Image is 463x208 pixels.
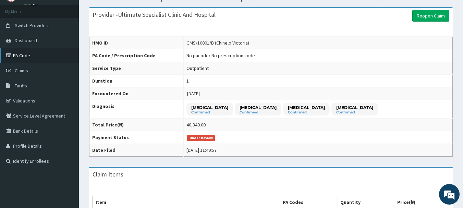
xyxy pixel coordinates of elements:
[15,83,27,89] span: Tariffs
[186,39,249,46] div: GMS/10001/B (Chinelo Victoria)
[15,37,37,44] span: Dashboard
[186,52,255,59] div: No pacode / No prescription code
[186,147,217,154] div: [DATE] 11:49:57
[89,49,184,62] th: PA Code / Prescription Code
[40,61,95,130] span: We're online!
[288,105,325,110] p: [MEDICAL_DATA]
[240,105,277,110] p: [MEDICAL_DATA]
[89,131,184,144] th: Payment Status
[93,171,123,178] h3: Claim Items
[89,119,184,131] th: Total Price(₦)
[336,111,373,114] small: Confirmed
[186,65,209,72] div: Outpatient
[187,90,200,97] span: [DATE]
[187,135,215,141] span: Under Review
[24,3,40,8] a: Online
[36,38,115,47] div: Chat with us now
[186,77,189,84] div: 1
[186,121,206,128] div: 40,340.00
[15,22,50,28] span: Switch Providers
[89,37,184,49] th: HMO ID
[336,105,373,110] p: [MEDICAL_DATA]
[89,100,184,119] th: Diagnosis
[191,111,228,114] small: Confirmed
[412,10,449,22] a: Reopen Claim
[13,34,28,51] img: d_794563401_company_1708531726252_794563401
[89,62,184,75] th: Service Type
[288,111,325,114] small: Confirmed
[191,105,228,110] p: [MEDICAL_DATA]
[89,75,184,87] th: Duration
[15,68,28,74] span: Claims
[240,111,277,114] small: Confirmed
[89,87,184,100] th: Encountered On
[89,144,184,157] th: Date Filed
[93,12,216,18] h3: Provider - Ultimate Specialist Clinic And Hospital
[3,137,131,161] textarea: Type your message and hit 'Enter'
[112,3,129,20] div: Minimize live chat window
